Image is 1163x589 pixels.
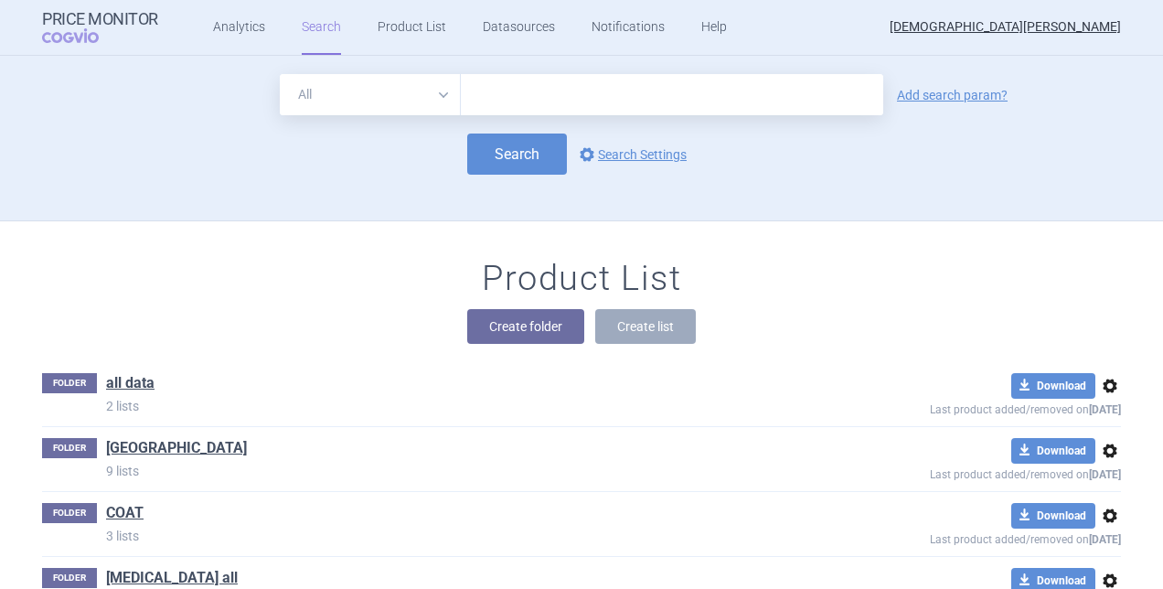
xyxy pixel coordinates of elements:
[106,373,155,397] h1: all data
[1089,403,1121,416] strong: [DATE]
[797,399,1121,416] p: Last product added/removed on
[42,373,97,393] p: FOLDER
[106,503,144,527] h1: COAT
[106,527,797,545] p: 3 lists
[797,529,1121,546] p: Last product added/removed on
[106,438,247,458] a: [GEOGRAPHIC_DATA]
[42,10,158,28] strong: Price Monitor
[106,568,238,588] a: [MEDICAL_DATA] all
[1011,503,1095,529] button: Download
[1011,438,1095,464] button: Download
[1089,533,1121,546] strong: [DATE]
[42,10,158,45] a: Price MonitorCOGVIO
[106,503,144,523] a: COAT
[42,568,97,588] p: FOLDER
[1089,468,1121,481] strong: [DATE]
[106,397,797,415] p: 2 lists
[576,144,687,166] a: Search Settings
[106,373,155,393] a: all data
[467,309,584,344] button: Create folder
[797,464,1121,481] p: Last product added/removed on
[42,503,97,523] p: FOLDER
[106,438,247,462] h1: Bulgaria
[42,438,97,458] p: FOLDER
[467,134,567,175] button: Search
[482,258,681,300] h1: Product List
[106,462,797,480] p: 9 lists
[42,28,124,43] span: COGVIO
[1011,373,1095,399] button: Download
[595,309,696,344] button: Create list
[897,89,1008,102] a: Add search param?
